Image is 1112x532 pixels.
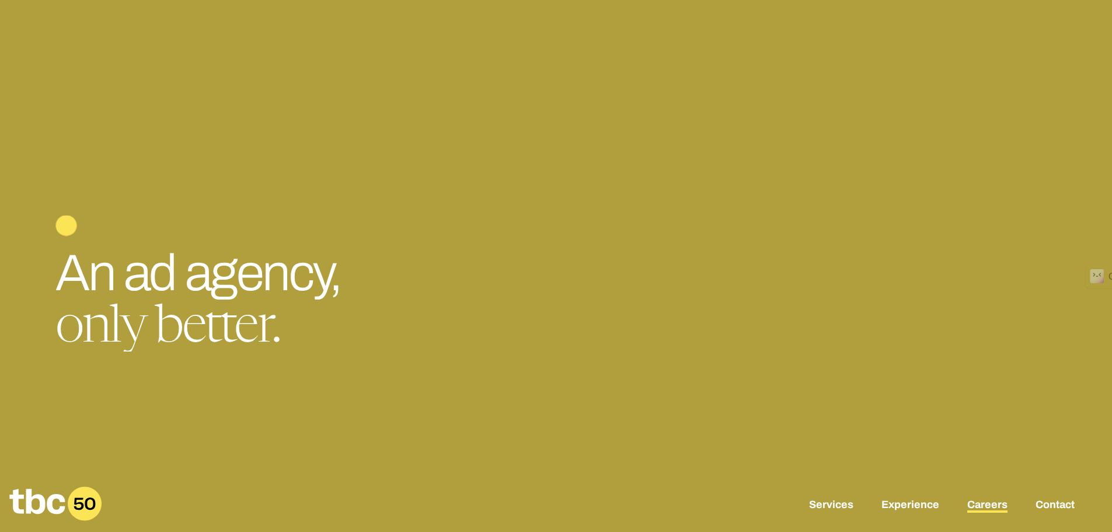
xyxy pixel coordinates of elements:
[881,499,939,513] a: Experience
[9,513,102,525] a: Home
[1036,499,1075,513] a: Contact
[967,499,1008,513] a: Careers
[55,304,280,355] span: only better.
[55,245,340,301] span: An ad agency,
[809,499,853,513] a: Services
